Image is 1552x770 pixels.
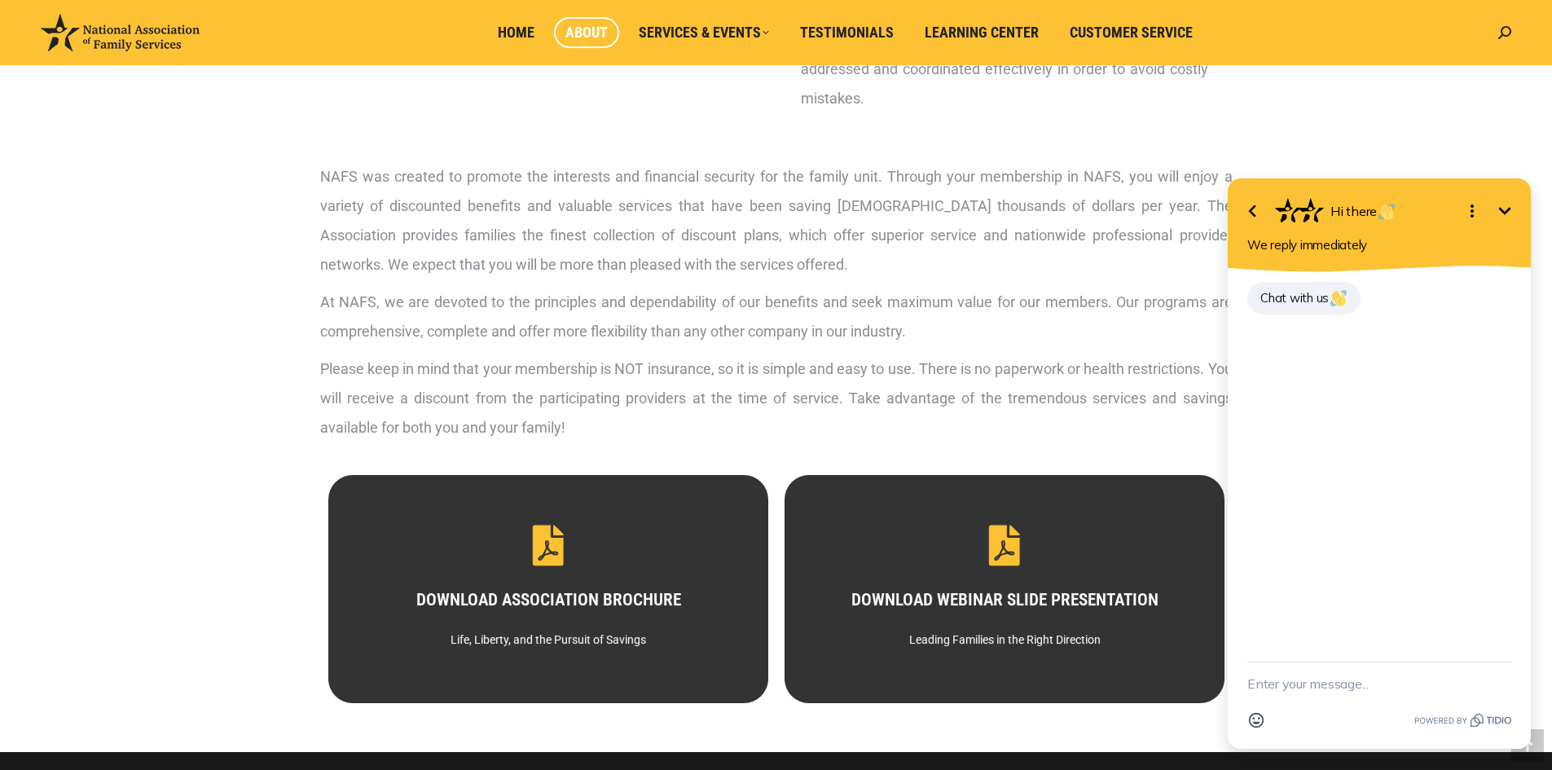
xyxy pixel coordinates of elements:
p: At NAFS, we are devoted to the principles and dependability of our benefits and seek maximum valu... [320,288,1233,346]
img: National Association of Family Services [41,14,200,51]
p: NAFS was created to promote the interests and financial security for the family unit. Through you... [320,162,1233,279]
a: Customer Service [1058,17,1204,48]
h3: DOWNLOAD WEBINAR SLIDE PRESENTATION [812,592,1195,609]
a: About [554,17,619,48]
a: Learning Center [913,17,1050,48]
h3: DOWNLOAD ASSOCIATION BROCHURE [356,592,739,609]
span: About [565,24,608,42]
div: Leading Families in the Right Direction [812,625,1195,654]
span: Learning Center [925,24,1039,42]
span: Home [498,24,534,42]
a: Testimonials [789,17,905,48]
span: Customer Service [1070,24,1193,42]
div: Life, Liberty, and the Pursuit of Savings [356,625,739,654]
a: Home [486,17,546,48]
p: Please keep in mind that your membership is NOT insurance, so it is simple and easy to use. There... [320,354,1233,442]
span: Testimonials [800,24,894,42]
iframe: Tidio Chat [1207,161,1552,770]
span: Services & Events [639,24,769,42]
